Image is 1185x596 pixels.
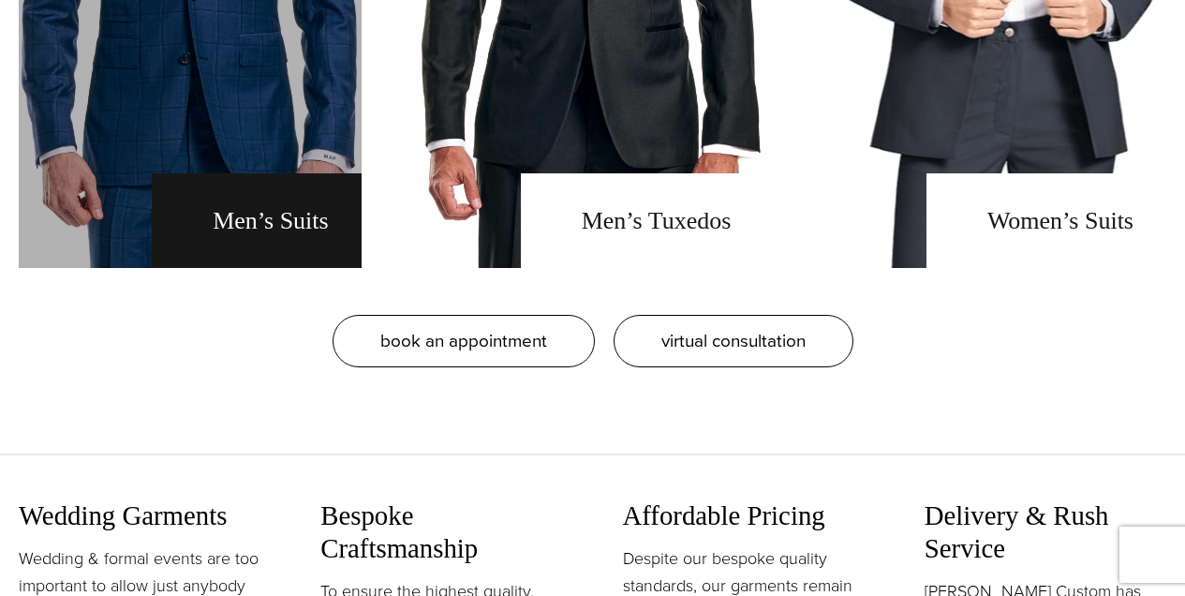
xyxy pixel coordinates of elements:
h3: Bespoke Craftsmanship [320,499,562,564]
a: virtual consultation [614,315,853,367]
span: virtual consultation [661,327,806,354]
h3: Delivery & Rush Service [925,499,1166,564]
h3: Wedding Garments [19,499,260,532]
span: book an appointment [380,327,547,354]
a: book an appointment [333,315,595,367]
span: Súgó [42,13,84,30]
h3: Affordable Pricing [623,499,865,532]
